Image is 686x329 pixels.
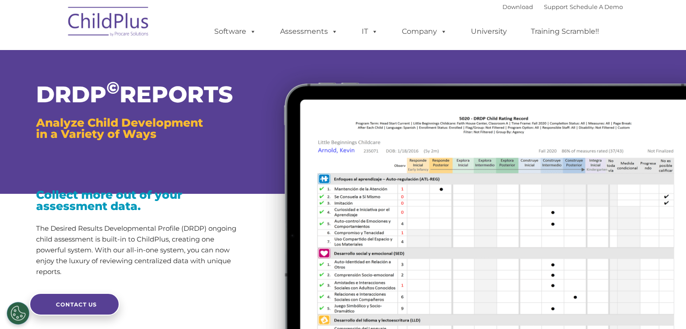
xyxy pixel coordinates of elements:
p: The Desired Results Developmental Profile (DRDP) ongoing child assessment is built-in to ChildPlu... [36,223,244,277]
a: CONTACT US [29,293,120,315]
font: | [502,3,623,10]
h3: Collect more out of your assessment data. [36,189,244,212]
a: Company [393,23,456,41]
a: University [462,23,516,41]
button: Cookies Settings [7,302,29,324]
span: in a Variety of Ways [36,127,157,141]
a: IT [353,23,387,41]
a: Support [544,3,568,10]
img: ChildPlus by Procare Solutions [64,0,154,46]
sup: © [106,78,120,98]
a: Download [502,3,533,10]
span: CONTACT US [56,301,97,308]
a: Training Scramble!! [522,23,608,41]
h1: DRDP REPORTS [36,83,244,106]
a: Software [205,23,265,41]
a: Schedule A Demo [570,3,623,10]
a: Assessments [271,23,347,41]
span: Analyze Child Development [36,116,203,129]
